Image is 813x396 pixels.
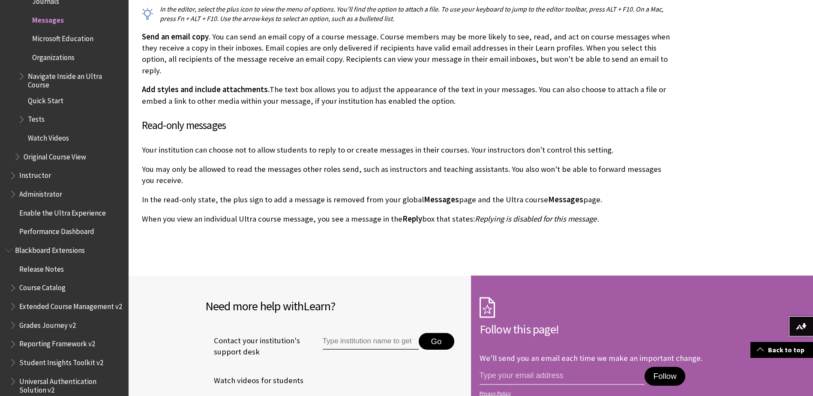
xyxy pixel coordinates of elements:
[28,69,123,89] span: Navigate Inside an Ultra Course
[480,353,702,363] p: We'll send you an email each time we make an important change.
[19,337,95,348] span: Reporting Framework v2
[28,93,63,105] span: Quick Start
[142,194,673,205] p: In the read-only state, the plus sign to add a message is removed from your global page and the U...
[142,84,270,94] span: Add styles and include attachments.
[19,225,94,236] span: Performance Dashboard
[645,367,685,386] button: Follow
[480,367,645,385] input: email address
[142,32,209,42] span: Send an email copy
[419,333,454,350] button: Go
[475,214,597,224] span: Replying is disabled for this message
[142,4,673,24] p: In the editor, select the plus icon to view the menu of options. You'll find the option to attach...
[24,150,86,161] span: Original Course View
[32,13,64,24] span: Messages
[205,335,303,357] span: Contact your institution's support desk
[142,84,673,106] p: The text box allows you to adjust the appearance of the text in your messages. You can also choos...
[205,297,462,315] h2: Need more help with ?
[480,297,495,318] img: Subscription Icon
[142,144,673,156] p: Your institution can choose not to allow students to reply to or create messages in their courses...
[402,214,422,224] span: Reply
[19,206,106,217] span: Enable the Ultra Experience
[424,195,459,204] span: Messages
[15,243,85,255] span: Blackboard Extensions
[19,168,51,180] span: Instructor
[32,50,75,62] span: Organizations
[19,355,103,367] span: Student Insights Toolkit v2
[480,320,737,338] h2: Follow this page!
[19,318,76,330] span: Grades Journey v2
[750,342,813,358] a: Back to top
[28,112,45,124] span: Tests
[19,299,122,311] span: Extended Course Management v2
[142,31,673,76] p: . You can send an email copy of a course message. Course members may be more likely to see, read,...
[19,187,62,198] span: Administrator
[548,195,583,204] span: Messages
[142,164,673,186] p: You may only be allowed to read the messages other roles send, such as instructors and teaching a...
[323,333,419,350] input: Type institution name to get support
[19,262,64,273] span: Release Notes
[32,32,93,43] span: Microsoft Education
[5,243,123,394] nav: Book outline for Blackboard Extensions
[205,374,303,387] a: Watch videos for students
[142,213,673,225] p: When you view an individual Ultra course message, you see a message in the box that states: .
[28,131,69,142] span: Watch Videos
[142,117,673,134] h3: Read-only messages
[19,374,123,394] span: Universal Authentication Solution v2
[303,298,330,314] span: Learn
[19,281,66,292] span: Course Catalog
